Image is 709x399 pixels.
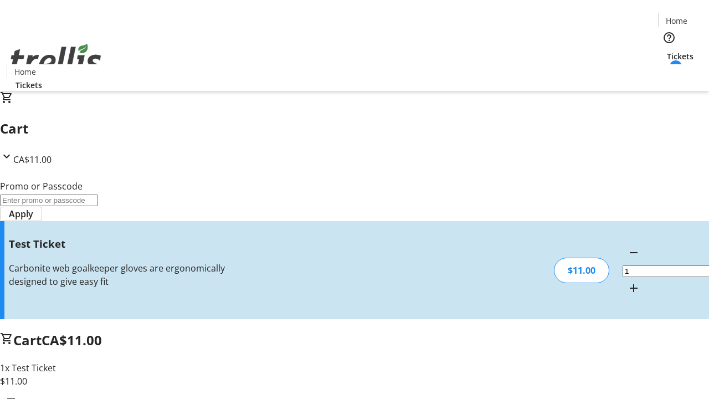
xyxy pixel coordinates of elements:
[658,50,702,62] a: Tickets
[14,66,36,78] span: Home
[7,32,105,87] img: Orient E2E Organization FF5IkU6PR7's Logo
[7,66,43,78] a: Home
[659,15,694,27] a: Home
[7,79,51,91] a: Tickets
[554,258,609,283] div: $11.00
[623,242,645,264] button: Decrement by one
[9,262,251,288] div: Carbonite web goalkeeper gloves are ergonomically designed to give easy fit
[658,27,680,49] button: Help
[13,154,52,166] span: CA$11.00
[658,62,680,84] button: Cart
[16,79,42,91] span: Tickets
[667,50,693,62] span: Tickets
[623,277,645,299] button: Increment by one
[9,236,251,252] h3: Test Ticket
[9,207,33,221] span: Apply
[42,331,102,349] span: CA$11.00
[666,15,687,27] span: Home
